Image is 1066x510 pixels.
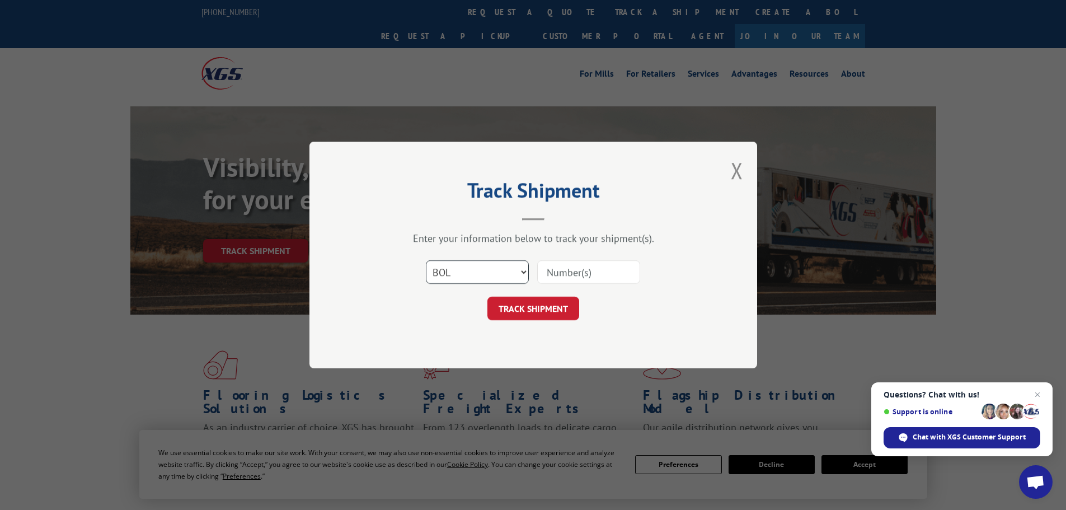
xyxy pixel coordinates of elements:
[731,156,743,185] button: Close modal
[1019,465,1053,499] div: Open chat
[365,183,701,204] h2: Track Shipment
[1031,388,1044,401] span: Close chat
[487,297,579,320] button: TRACK SHIPMENT
[365,232,701,245] div: Enter your information below to track your shipment(s).
[884,408,978,416] span: Support is online
[884,390,1040,399] span: Questions? Chat with us!
[884,427,1040,448] div: Chat with XGS Customer Support
[537,260,640,284] input: Number(s)
[913,432,1026,442] span: Chat with XGS Customer Support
